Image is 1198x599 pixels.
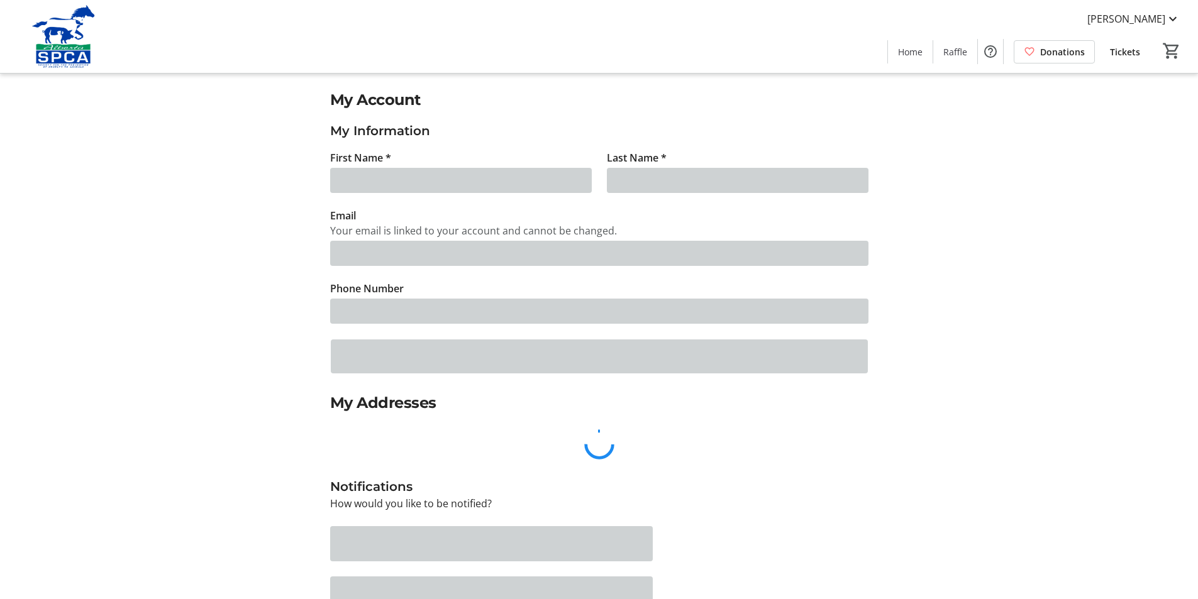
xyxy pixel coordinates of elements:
span: [PERSON_NAME] [1087,11,1165,26]
div: Your email is linked to your account and cannot be changed. [330,223,868,238]
label: Email [330,208,356,223]
a: Tickets [1100,40,1150,63]
p: How would you like to be notified? [330,496,868,511]
span: Tickets [1110,45,1140,58]
a: Raffle [933,40,977,63]
label: Phone Number [330,281,404,296]
label: Last Name * [607,150,667,165]
a: Donations [1014,40,1095,63]
h3: My Information [330,121,868,140]
span: Raffle [943,45,967,58]
button: Cart [1160,40,1183,62]
label: First Name * [330,150,391,165]
a: Home [888,40,933,63]
h2: My Addresses [330,392,868,414]
button: [PERSON_NAME] [1077,9,1190,29]
img: Alberta SPCA's Logo [8,5,119,68]
h3: Notifications [330,477,868,496]
button: Help [978,39,1003,64]
h2: My Account [330,89,868,111]
span: Home [898,45,923,58]
span: Donations [1040,45,1085,58]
